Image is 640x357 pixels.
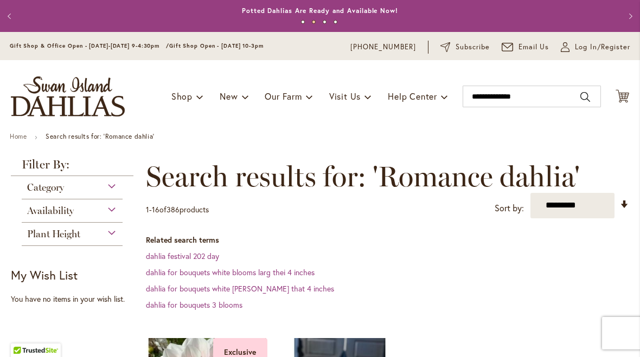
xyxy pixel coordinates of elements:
span: Availability [27,205,74,217]
span: Log In/Register [575,42,630,53]
button: Next [618,5,640,27]
a: dahlia for bouquets 3 blooms [146,300,242,310]
span: Visit Us [329,90,361,102]
button: 2 of 4 [312,20,316,24]
a: dahlia for bouquets white blooms larg thei 4 inches [146,267,315,277]
span: Help Center [388,90,437,102]
a: Log In/Register [561,42,630,53]
span: Gift Shop Open - [DATE] 10-3pm [169,42,264,49]
span: 1 [146,204,149,215]
button: 4 of 4 [334,20,337,24]
button: 1 of 4 [301,20,305,24]
dt: Related search terms [146,235,629,245]
button: 3 of 4 [323,20,327,24]
div: You have no items in your wish list. [11,294,140,304]
span: Email Us [519,42,549,53]
span: Category [27,181,64,193]
span: Search results for: 'Romance dahlia' [146,160,580,193]
a: Potted Dahlias Are Ready and Available Now! [242,7,398,15]
strong: My Wish List [11,267,78,283]
span: Gift Shop & Office Open - [DATE]-[DATE] 9-4:30pm / [10,42,169,49]
a: [PHONE_NUMBER] [350,42,416,53]
iframe: Launch Accessibility Center [8,319,39,349]
a: Email Us [502,42,549,53]
a: dahlia festival 202 day [146,251,219,261]
a: store logo [11,76,125,116]
p: - of products [146,201,209,218]
strong: Search results for: 'Romance dahlia' [46,132,155,140]
strong: Filter By: [11,159,133,176]
label: Sort by: [495,198,524,218]
span: Our Farm [265,90,302,102]
span: 16 [152,204,159,215]
span: New [220,90,238,102]
span: Shop [171,90,193,102]
a: dahlia for bouquets white [PERSON_NAME] that 4 inches [146,283,334,294]
a: Subscribe [440,42,490,53]
span: 386 [167,204,180,215]
span: Plant Height [27,228,80,240]
a: Home [10,132,27,140]
span: Subscribe [456,42,490,53]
